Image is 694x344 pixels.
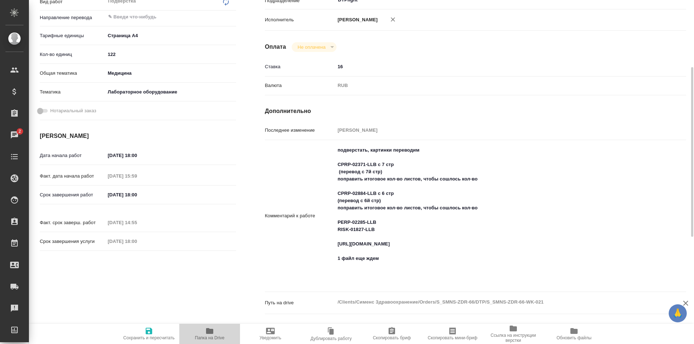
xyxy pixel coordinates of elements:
p: Исполнитель [265,16,335,23]
textarea: /Clients/Сименс Здравоохранение/Orders/S_SMNS-ZDR-66/DTP/S_SMNS-ZDR-66-WK-021 [335,296,651,308]
span: Папка на Drive [195,335,224,340]
p: Факт. дата начала работ [40,173,105,180]
button: Сохранить и пересчитать [119,324,179,344]
div: Страница А4 [105,30,236,42]
button: Скопировать бриф [361,324,422,344]
h4: Дополнительно [265,107,686,116]
div: Лабораторное оборудование [105,86,236,98]
span: 🙏 [672,306,684,321]
button: Open [232,16,234,18]
button: Дублировать работу [301,324,361,344]
span: Уведомить [260,335,281,340]
span: Скопировать мини-бриф [428,335,477,340]
p: Дата начала работ [40,152,105,159]
input: Пустое поле [335,125,651,135]
input: ✎ Введи что-нибудь [335,61,651,72]
p: Общая тематика [40,70,105,77]
input: Пустое поле [105,236,168,247]
button: Не оплачена [295,44,327,50]
p: [PERSON_NAME] [335,16,378,23]
h4: [PERSON_NAME] [40,132,236,140]
div: Не оплачена [292,42,336,52]
span: Обновить файлы [557,335,592,340]
p: Кол-во единиц [40,51,105,58]
span: 2 [14,128,25,135]
p: Путь на drive [265,299,335,306]
input: ✎ Введи что-нибудь [105,190,168,200]
p: Валюта [265,82,335,89]
input: ✎ Введи что-нибудь [107,13,210,21]
button: Ссылка на инструкции верстки [483,324,544,344]
span: Нотариальный заказ [50,107,96,114]
a: 2 [2,126,27,144]
button: Удалить исполнителя [385,12,401,27]
p: Направление перевода [40,14,105,21]
textarea: подверстать, картинки переводим CPRP-02371-LLB с 7 стр (перевод с 7й стр) поправить итоговое кол-... [335,144,651,286]
span: Дублировать работу [310,336,352,341]
div: Медицина [105,67,236,79]
p: Последнее изменение [265,127,335,134]
p: Срок завершения услуги [40,238,105,245]
h4: Оплата [265,43,286,51]
input: ✎ Введи что-нибудь [105,150,168,161]
p: Ставка [265,63,335,70]
input: Пустое поле [105,217,168,228]
div: RUB [335,79,651,92]
p: Тематика [40,88,105,96]
p: Срок завершения работ [40,191,105,199]
button: Скопировать мини-бриф [422,324,483,344]
p: Тарифные единицы [40,32,105,39]
span: Ссылка на инструкции верстки [487,333,539,343]
p: Факт. срок заверш. работ [40,219,105,226]
button: Обновить файлы [544,324,604,344]
span: Скопировать бриф [373,335,411,340]
button: Папка на Drive [179,324,240,344]
button: 🙏 [669,304,687,322]
input: Пустое поле [105,171,168,181]
input: ✎ Введи что-нибудь [105,49,236,60]
button: Уведомить [240,324,301,344]
span: Сохранить и пересчитать [123,335,175,340]
p: Комментарий к работе [265,212,335,219]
